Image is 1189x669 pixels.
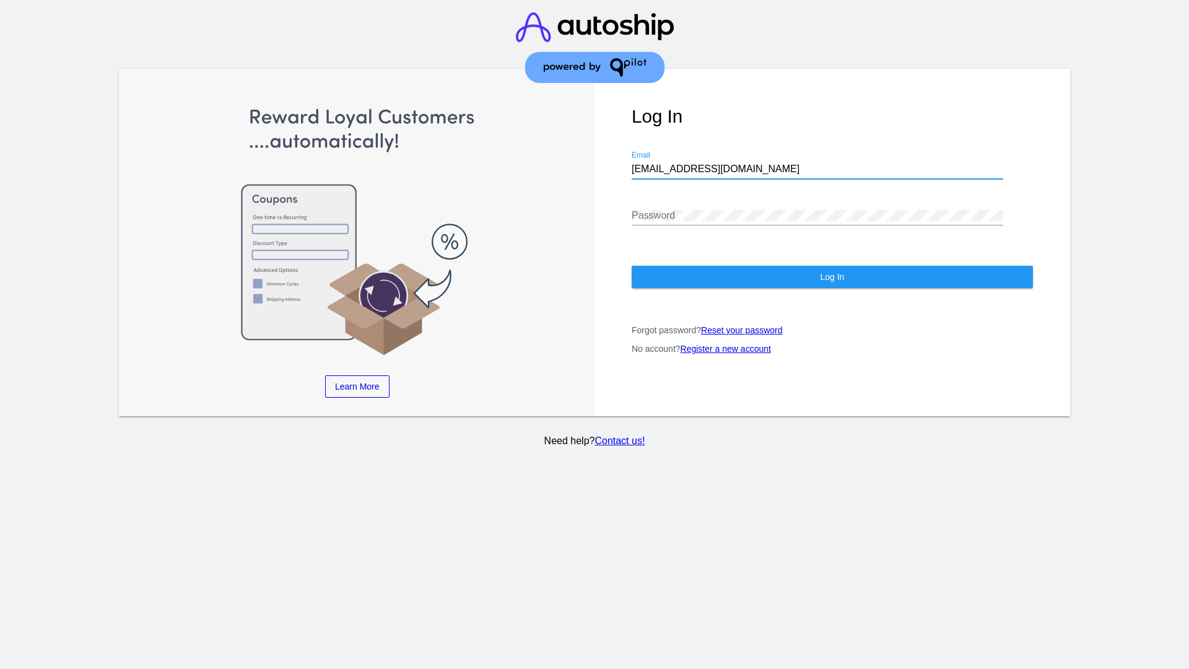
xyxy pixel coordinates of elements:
[632,164,1003,175] input: Email
[681,344,771,354] a: Register a new account
[632,325,1033,335] p: Forgot password?
[701,325,783,335] a: Reset your password
[820,272,844,282] span: Log In
[325,375,390,398] a: Learn More
[632,266,1033,288] button: Log In
[157,106,558,357] img: Apply Coupons Automatically to Scheduled Orders with QPilot
[632,344,1033,354] p: No account?
[632,106,1033,127] h1: Log In
[335,382,380,391] span: Learn More
[117,435,1073,447] p: Need help?
[594,435,645,446] a: Contact us!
